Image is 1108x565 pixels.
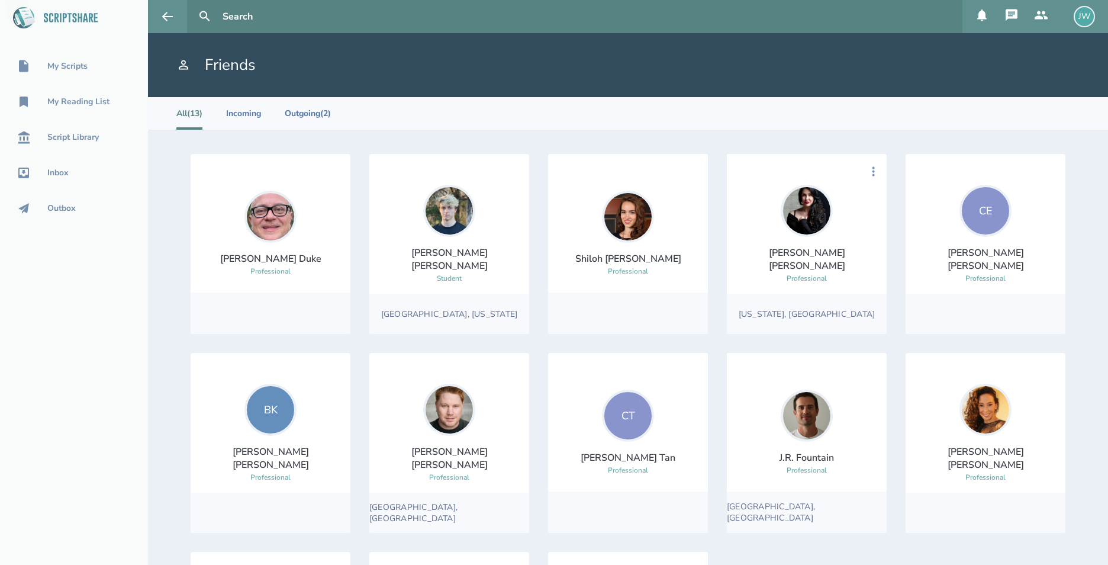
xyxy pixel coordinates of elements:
[727,492,887,533] div: [GEOGRAPHIC_DATA], [GEOGRAPHIC_DATA]
[780,451,834,464] div: J.R. Fountain
[781,390,833,442] img: user_1750453599-crop.jpg
[429,471,469,483] div: Professional
[915,384,1056,483] a: [PERSON_NAME] [PERSON_NAME]Professional
[915,246,1056,272] div: [PERSON_NAME] [PERSON_NAME]
[47,168,69,178] div: Inbox
[244,191,297,243] img: user_1750710343-crop.jpg
[965,272,1006,284] div: Professional
[1074,6,1095,27] div: JW
[285,97,331,130] li: Outgoing (2)
[959,384,1012,436] img: user_1750555682-crop.jpg
[915,185,1056,284] a: CE[PERSON_NAME] [PERSON_NAME]Professional
[176,54,256,76] h1: Friends
[581,384,675,482] a: CT[PERSON_NAME] TanProfessional
[608,265,648,277] div: Professional
[423,384,475,436] img: user_1750438422-crop.jpg
[959,185,1012,237] div: CE
[379,384,520,483] a: [PERSON_NAME] [PERSON_NAME]Professional
[200,384,341,483] a: BK[PERSON_NAME] [PERSON_NAME]Professional
[787,464,827,476] div: Professional
[379,185,520,284] a: [PERSON_NAME] [PERSON_NAME]Student
[780,384,834,482] a: J.R. FountainProfessional
[47,133,99,142] div: Script Library
[47,204,76,213] div: Outbox
[736,185,877,284] a: [PERSON_NAME] [PERSON_NAME]Professional
[727,294,887,334] div: [US_STATE], [GEOGRAPHIC_DATA]
[437,272,462,284] div: Student
[575,252,681,265] div: Shiloh [PERSON_NAME]
[200,445,341,471] div: [PERSON_NAME] [PERSON_NAME]
[220,185,321,283] a: [PERSON_NAME] DukeProfessional
[736,246,877,272] div: [PERSON_NAME] [PERSON_NAME]
[781,185,833,237] img: user_1750874150-crop.jpg
[369,493,529,533] div: [GEOGRAPHIC_DATA], [GEOGRAPHIC_DATA]
[423,185,475,237] img: user_1750519899-crop.jpg
[608,464,648,476] div: Professional
[602,191,654,243] img: user_1750385751-crop.jpg
[602,390,654,442] div: CT
[787,272,827,284] div: Professional
[915,445,1056,471] div: [PERSON_NAME] [PERSON_NAME]
[47,97,109,107] div: My Reading List
[226,97,261,130] li: Incoming
[581,451,675,464] div: [PERSON_NAME] Tan
[250,471,291,483] div: Professional
[244,384,297,436] div: BK
[379,246,520,272] div: [PERSON_NAME] [PERSON_NAME]
[369,294,529,334] div: [GEOGRAPHIC_DATA], [US_STATE]
[575,185,681,283] a: Shiloh [PERSON_NAME]Professional
[379,445,520,471] div: [PERSON_NAME] [PERSON_NAME]
[176,97,202,130] li: All (13)
[250,265,291,277] div: Professional
[47,62,88,71] div: My Scripts
[220,252,321,265] div: [PERSON_NAME] Duke
[965,471,1006,483] div: Professional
